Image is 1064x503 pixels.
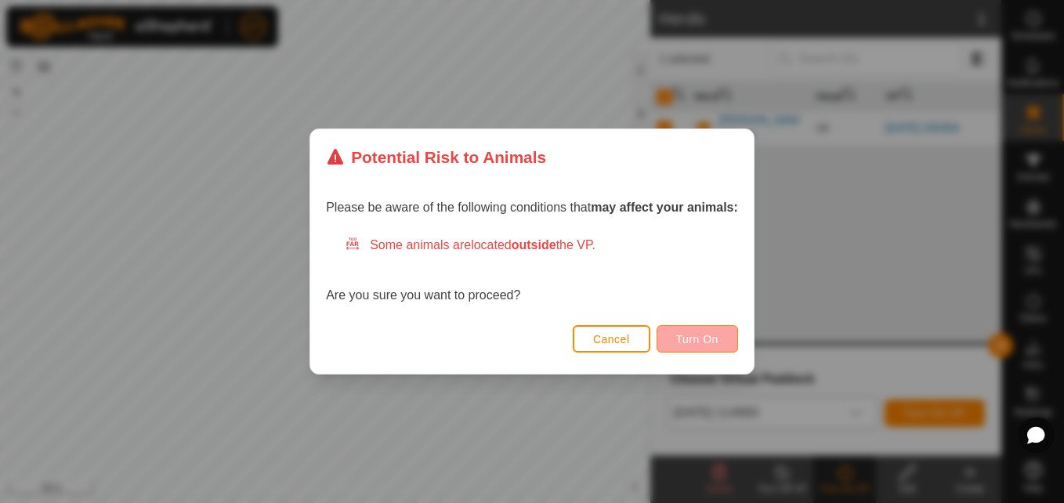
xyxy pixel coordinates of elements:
[591,201,738,214] strong: may affect your animals:
[471,238,595,251] span: located the VP.
[512,238,556,251] strong: outside
[657,325,738,353] button: Turn On
[326,201,738,214] span: Please be aware of the following conditions that
[326,236,738,305] div: Are you sure you want to proceed?
[573,325,650,353] button: Cancel
[676,333,718,346] span: Turn On
[593,333,630,346] span: Cancel
[345,236,738,255] div: Some animals are
[326,145,546,169] div: Potential Risk to Animals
